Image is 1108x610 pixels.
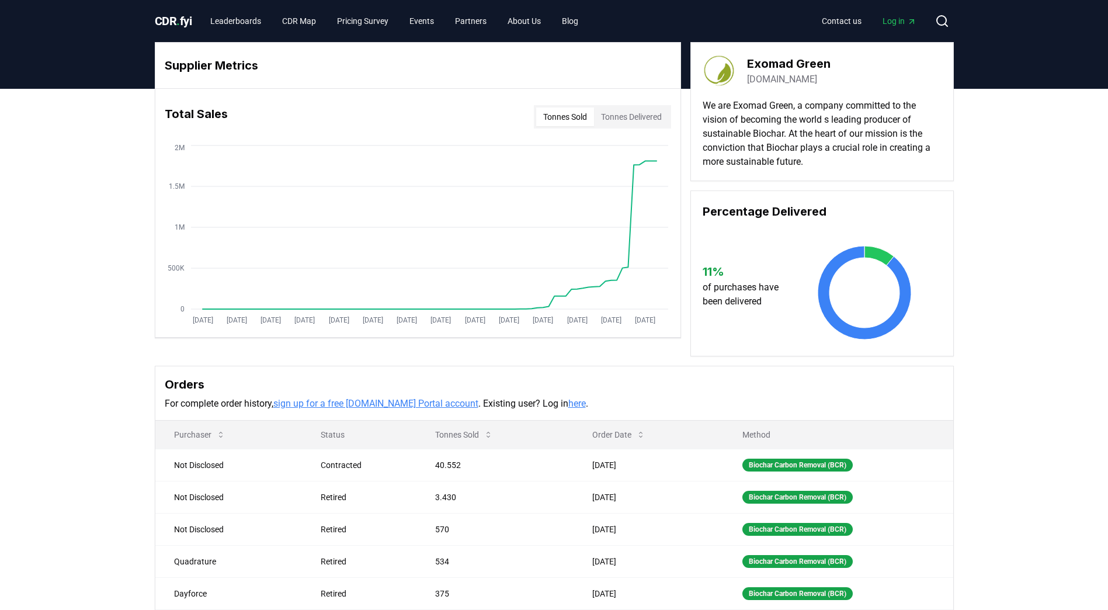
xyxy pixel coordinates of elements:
[155,14,192,28] span: CDR fyi
[416,545,574,577] td: 534
[553,11,588,32] a: Blog
[498,11,550,32] a: About Us
[533,316,553,324] tspan: [DATE]
[328,316,349,324] tspan: [DATE]
[873,11,926,32] a: Log in
[260,316,281,324] tspan: [DATE]
[192,316,213,324] tspan: [DATE]
[321,556,407,567] div: Retired
[498,316,519,324] tspan: [DATE]
[321,524,407,535] div: Retired
[416,577,574,609] td: 375
[733,429,943,441] p: Method
[600,316,621,324] tspan: [DATE]
[446,11,496,32] a: Partners
[574,577,724,609] td: [DATE]
[416,449,574,481] td: 40.552
[175,223,185,231] tspan: 1M
[747,55,831,72] h3: Exomad Green
[155,545,303,577] td: Quadrature
[883,15,916,27] span: Log in
[464,316,485,324] tspan: [DATE]
[226,316,246,324] tspan: [DATE]
[574,513,724,545] td: [DATE]
[321,459,407,471] div: Contracted
[574,481,724,513] td: [DATE]
[567,316,587,324] tspan: [DATE]
[201,11,270,32] a: Leaderboards
[812,11,926,32] nav: Main
[742,587,853,600] div: Biochar Carbon Removal (BCR)
[703,263,790,280] h3: 11 %
[742,491,853,504] div: Biochar Carbon Removal (BCR)
[169,182,185,190] tspan: 1.5M
[201,11,588,32] nav: Main
[175,144,185,152] tspan: 2M
[321,588,407,599] div: Retired
[742,459,853,472] div: Biochar Carbon Removal (BCR)
[321,491,407,503] div: Retired
[165,376,944,393] h3: Orders
[812,11,871,32] a: Contact us
[273,11,325,32] a: CDR Map
[362,316,383,324] tspan: [DATE]
[155,13,192,29] a: CDR.fyi
[703,99,942,169] p: We are Exomad Green, a company committed to the vision of becoming the world s leading producer o...
[165,397,944,411] p: For complete order history, . Existing user? Log in .
[747,72,817,86] a: [DOMAIN_NAME]
[400,11,443,32] a: Events
[703,54,735,87] img: Exomad Green-logo
[311,429,407,441] p: Status
[703,203,942,220] h3: Percentage Delivered
[426,423,502,446] button: Tonnes Sold
[294,316,315,324] tspan: [DATE]
[574,449,724,481] td: [DATE]
[416,481,574,513] td: 3.430
[742,523,853,536] div: Biochar Carbon Removal (BCR)
[168,264,185,272] tspan: 500K
[273,398,478,409] a: sign up for a free [DOMAIN_NAME] Portal account
[594,108,669,126] button: Tonnes Delivered
[574,545,724,577] td: [DATE]
[155,481,303,513] td: Not Disclosed
[397,316,417,324] tspan: [DATE]
[165,105,228,129] h3: Total Sales
[155,513,303,545] td: Not Disclosed
[430,316,451,324] tspan: [DATE]
[165,57,671,74] h3: Supplier Metrics
[416,513,574,545] td: 570
[703,280,790,309] p: of purchases have been delivered
[568,398,586,409] a: here
[583,423,655,446] button: Order Date
[165,423,235,446] button: Purchaser
[635,316,655,324] tspan: [DATE]
[536,108,594,126] button: Tonnes Sold
[742,555,853,568] div: Biochar Carbon Removal (BCR)
[155,449,303,481] td: Not Disclosed
[328,11,398,32] a: Pricing Survey
[180,305,185,313] tspan: 0
[176,14,180,28] span: .
[155,577,303,609] td: Dayforce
